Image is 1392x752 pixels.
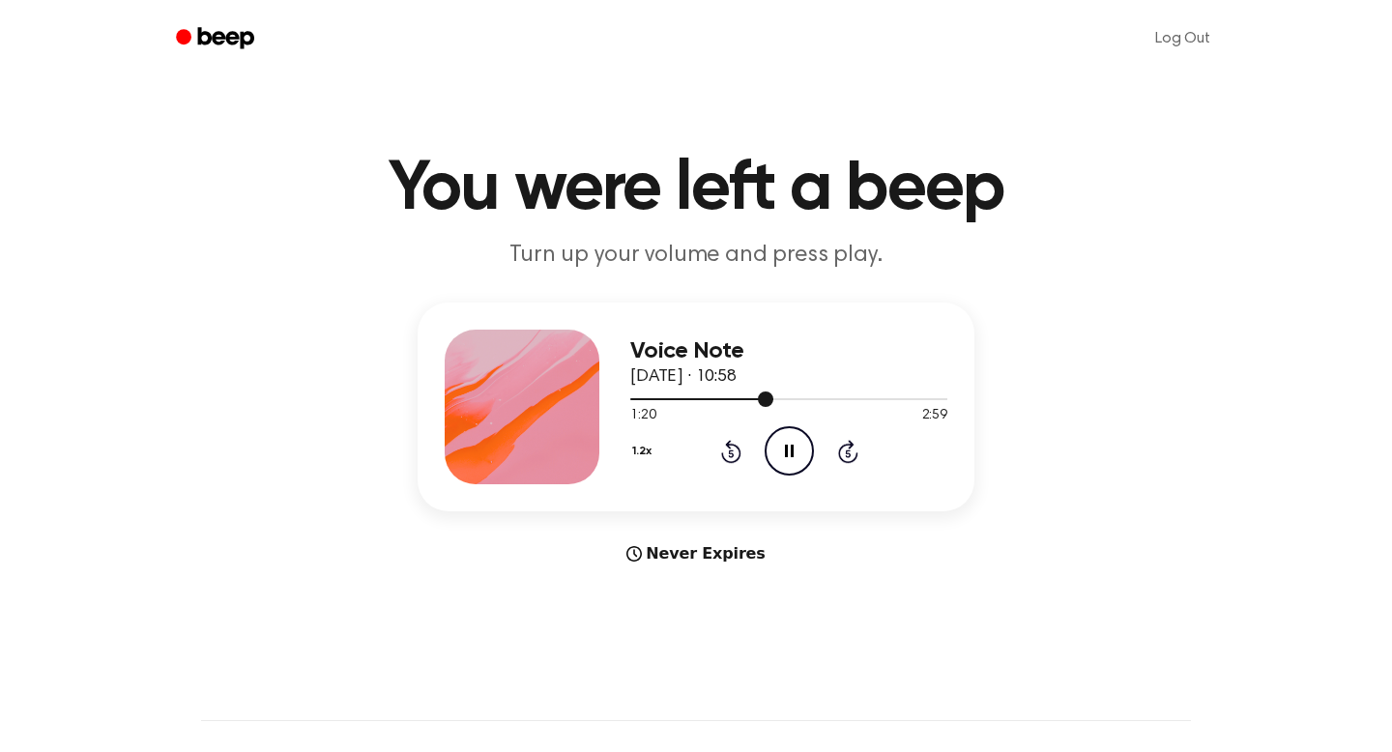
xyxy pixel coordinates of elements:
a: Log Out [1136,15,1230,62]
a: Beep [162,20,272,58]
div: Never Expires [418,542,974,565]
p: Turn up your volume and press play. [325,240,1067,272]
h1: You were left a beep [201,155,1191,224]
h3: Voice Note [630,338,947,364]
span: [DATE] · 10:58 [630,368,737,386]
button: 1.2x [630,435,658,468]
span: 1:20 [630,406,655,426]
span: 2:59 [922,406,947,426]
